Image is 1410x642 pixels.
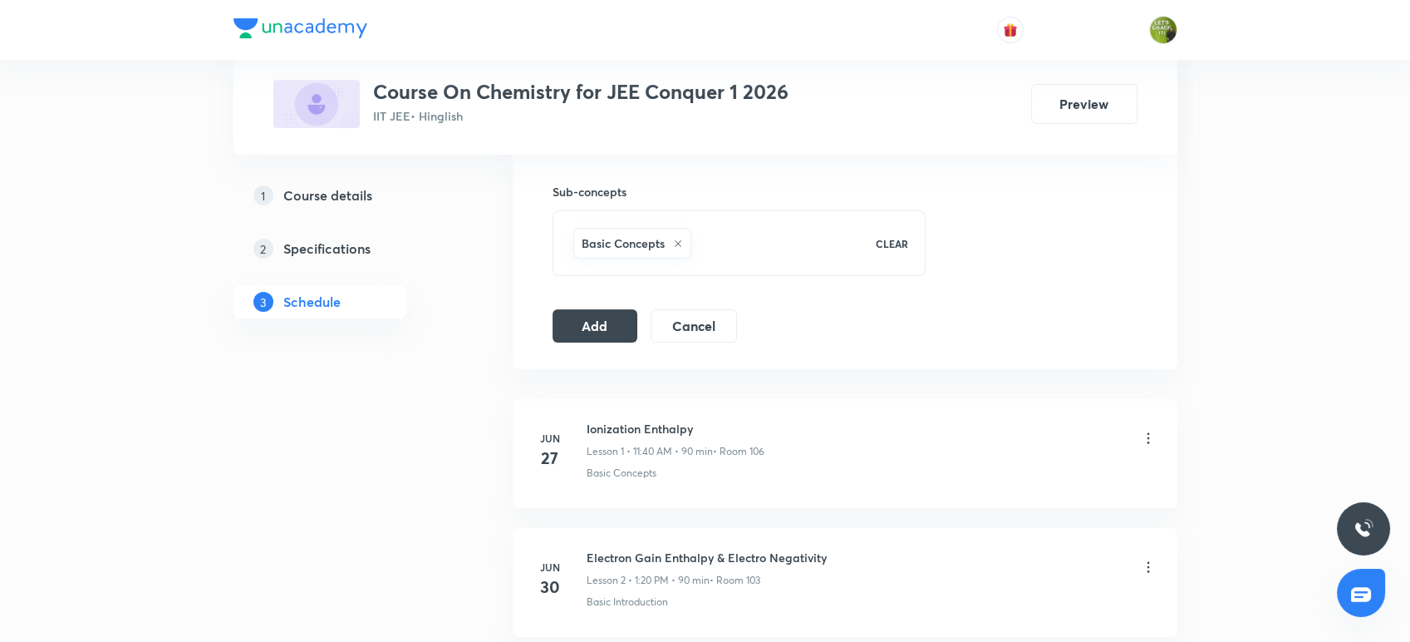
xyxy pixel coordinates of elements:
h6: Jun [533,560,567,575]
h4: 27 [533,446,567,471]
img: avatar [1003,22,1018,37]
p: CLEAR [876,236,908,251]
h5: Course details [283,185,372,205]
img: Company Logo [233,18,367,38]
h5: Specifications [283,239,371,259]
h6: Ionization Enthalpy [587,420,764,437]
img: ttu [1354,519,1373,539]
p: Basic Concepts [587,466,656,481]
button: Preview [1031,84,1137,124]
button: Add [553,309,638,343]
h6: Electron Gain Enthalpy & Electro Negativity [587,549,827,566]
h6: Jun [533,431,567,446]
a: 1Course details [233,179,459,212]
p: 1 [253,185,273,205]
p: • Room 106 [713,444,764,459]
h3: Course On Chemistry for JEE Conquer 1 2026 [373,80,789,104]
p: 2 [253,239,273,259]
p: IIT JEE • Hinglish [373,107,789,125]
img: 0984D800-A679-4309-9D52-F15439B126FF_plus.png [273,80,360,128]
p: Lesson 2 • 1:20 PM • 90 min [587,573,710,588]
button: avatar [997,17,1024,43]
p: 3 [253,292,273,312]
img: Gaurav Uppal [1149,16,1177,44]
a: Company Logo [233,18,367,42]
a: 2Specifications [233,232,459,265]
button: Cancel [651,309,736,343]
h6: Basic Concepts [582,235,665,252]
h4: 30 [533,575,567,600]
p: Basic Introduction [587,595,668,610]
p: Lesson 1 • 11:40 AM • 90 min [587,444,713,459]
p: • Room 103 [710,573,760,588]
h5: Schedule [283,292,341,312]
h6: Sub-concepts [553,183,926,200]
